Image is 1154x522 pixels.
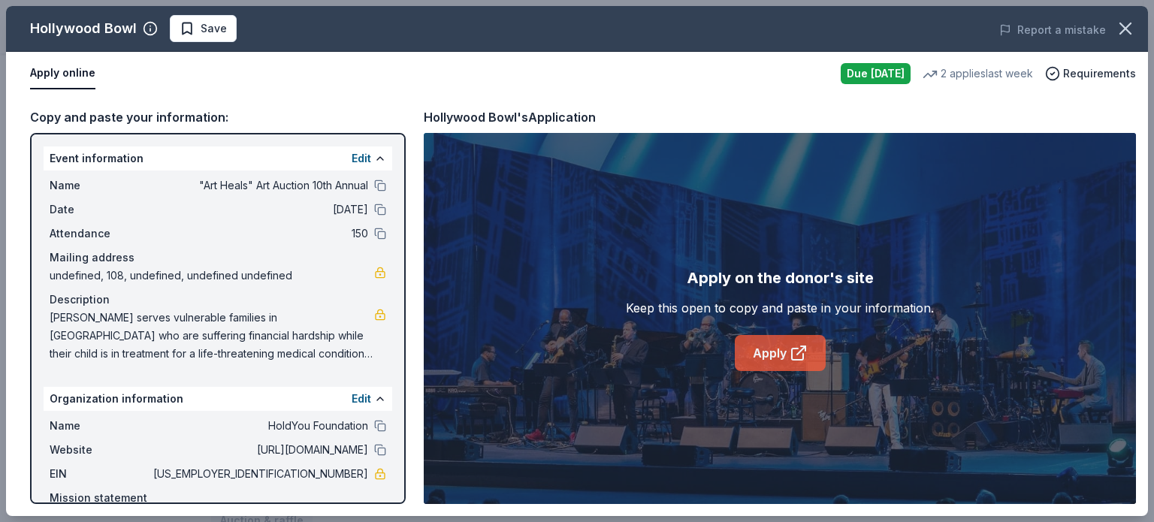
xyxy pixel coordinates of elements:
[50,465,150,483] span: EIN
[626,299,934,317] div: Keep this open to copy and paste in your information.
[150,225,368,243] span: 150
[30,58,95,89] button: Apply online
[150,201,368,219] span: [DATE]
[1063,65,1136,83] span: Requirements
[150,417,368,435] span: HoldYou Foundation
[841,63,911,84] div: Due [DATE]
[352,390,371,408] button: Edit
[50,201,150,219] span: Date
[50,267,374,285] span: undefined, 108, undefined, undefined undefined
[1045,65,1136,83] button: Requirements
[201,20,227,38] span: Save
[150,177,368,195] span: "Art Heals" Art Auction 10th Annual
[44,387,392,411] div: Organization information
[923,65,1033,83] div: 2 applies last week
[30,107,406,127] div: Copy and paste your information:
[735,335,826,371] a: Apply
[50,489,386,507] div: Mission statement
[50,177,150,195] span: Name
[50,225,150,243] span: Attendance
[999,21,1106,39] button: Report a mistake
[352,149,371,167] button: Edit
[50,309,374,363] span: [PERSON_NAME] serves vulnerable families in [GEOGRAPHIC_DATA] who are suffering financial hardshi...
[50,249,386,267] div: Mailing address
[687,266,874,290] div: Apply on the donor's site
[44,146,392,170] div: Event information
[150,441,368,459] span: [URL][DOMAIN_NAME]
[50,291,386,309] div: Description
[50,417,150,435] span: Name
[424,107,596,127] div: Hollywood Bowl's Application
[30,17,137,41] div: Hollywood Bowl
[150,465,368,483] span: [US_EMPLOYER_IDENTIFICATION_NUMBER]
[50,441,150,459] span: Website
[170,15,237,42] button: Save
